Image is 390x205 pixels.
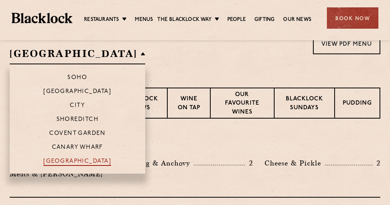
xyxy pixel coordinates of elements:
p: Covent Garden [49,130,105,138]
a: People [227,16,246,24]
h2: [GEOGRAPHIC_DATA] [10,47,145,64]
a: The Blacklock Way [157,16,211,24]
div: Book Now [327,7,378,29]
p: Soho [67,74,87,82]
p: Pudding [343,99,372,109]
a: Restaurants [84,16,119,24]
p: Canary Wharf [52,144,103,152]
img: BL_Textured_Logo-footer-cropped.svg [12,13,72,23]
p: 2 [373,158,380,168]
h3: Pre Chop Bites [10,138,380,148]
p: 2 [245,158,253,168]
p: City [70,102,85,110]
a: Our News [283,16,311,24]
p: Blacklock Sundays [282,95,326,113]
p: Egg & Anchovy [137,158,194,169]
p: [GEOGRAPHIC_DATA] [43,158,111,166]
a: Gifting [254,16,275,24]
p: Shoreditch [57,116,99,124]
p: Wine on Tap [175,95,202,113]
p: Our favourite wines [218,91,266,118]
a: View PDF Menu [313,33,380,54]
p: Cheese & Pickle [265,158,325,169]
a: Menus [135,16,153,24]
p: [GEOGRAPHIC_DATA] [43,88,111,96]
